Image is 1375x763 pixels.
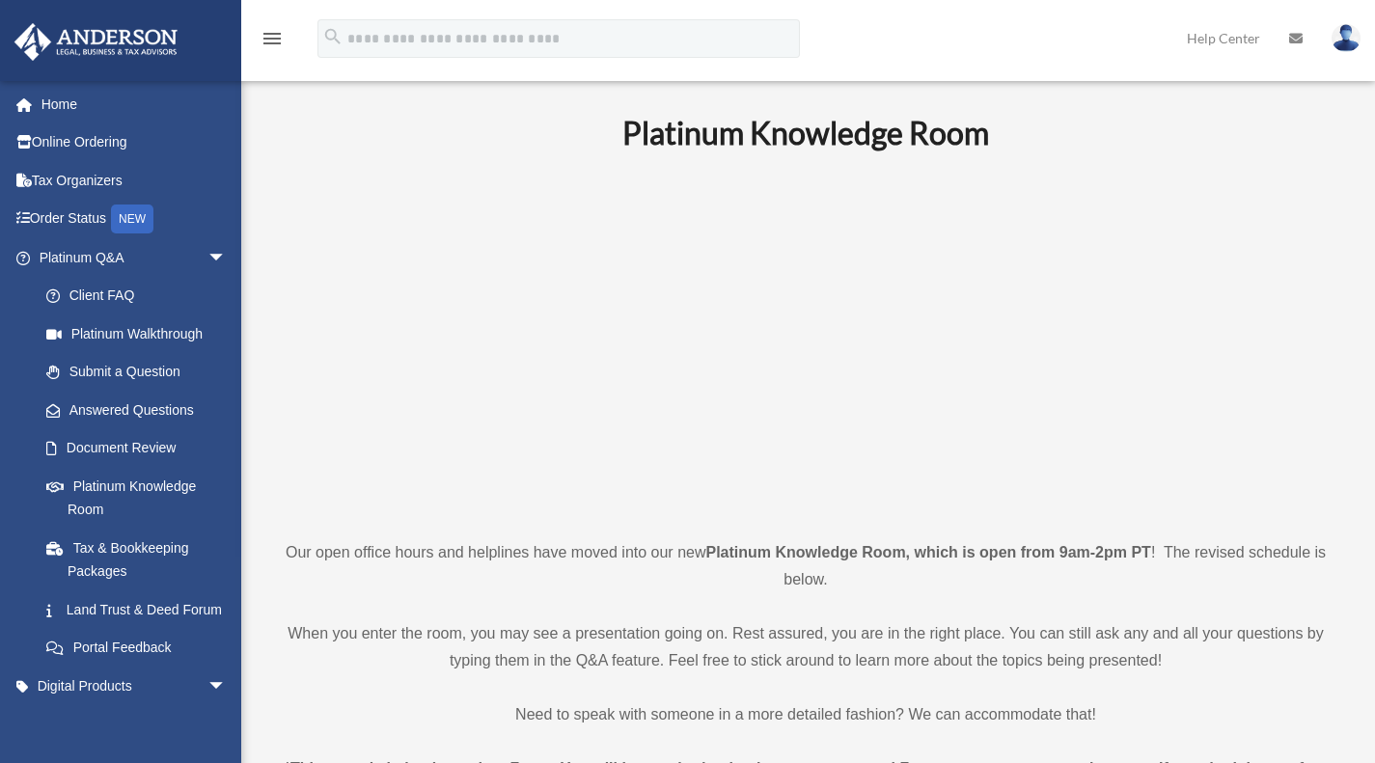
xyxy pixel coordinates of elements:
[14,161,256,200] a: Tax Organizers
[14,200,256,239] a: Order StatusNEW
[322,26,344,47] i: search
[14,667,256,705] a: Digital Productsarrow_drop_down
[14,123,256,162] a: Online Ordering
[27,467,246,529] a: Platinum Knowledge Room
[9,23,183,61] img: Anderson Advisors Platinum Portal
[27,277,256,315] a: Client FAQ
[275,539,1336,593] p: Our open office hours and helplines have moved into our new ! The revised schedule is below.
[207,238,246,278] span: arrow_drop_down
[516,177,1095,504] iframe: 231110_Toby_KnowledgeRoom
[27,391,256,429] a: Answered Questions
[27,590,256,629] a: Land Trust & Deed Forum
[14,238,256,277] a: Platinum Q&Aarrow_drop_down
[622,114,989,151] b: Platinum Knowledge Room
[275,620,1336,674] p: When you enter the room, you may see a presentation going on. Rest assured, you are in the right ...
[14,85,256,123] a: Home
[706,544,1151,560] strong: Platinum Knowledge Room, which is open from 9am-2pm PT
[261,34,284,50] a: menu
[27,314,256,353] a: Platinum Walkthrough
[27,529,256,590] a: Tax & Bookkeeping Packages
[1332,24,1361,52] img: User Pic
[27,629,256,668] a: Portal Feedback
[275,701,1336,728] p: Need to speak with someone in a more detailed fashion? We can accommodate that!
[27,353,256,392] a: Submit a Question
[261,27,284,50] i: menu
[207,667,246,706] span: arrow_drop_down
[27,429,256,468] a: Document Review
[111,204,153,233] div: NEW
